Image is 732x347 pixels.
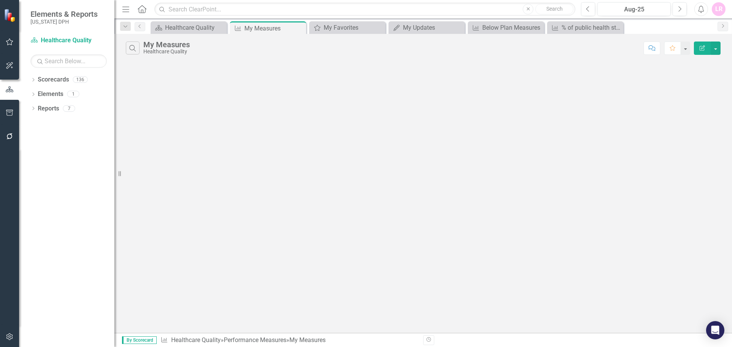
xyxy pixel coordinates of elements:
[30,54,107,68] input: Search Below...
[390,23,463,32] a: My Updates
[706,321,724,339] div: Open Intercom Messenger
[244,24,304,33] div: My Measures
[535,4,573,14] button: Search
[63,105,75,112] div: 7
[600,5,668,14] div: Aug-25
[482,23,542,32] div: Below Plan Measures
[67,91,79,98] div: 1
[165,23,225,32] div: Healthcare Quality
[73,77,88,83] div: 136
[152,23,225,32] a: Healthcare Quality
[289,336,326,344] div: My Measures
[4,8,17,22] img: ClearPoint Strategy
[38,90,63,99] a: Elements
[161,336,417,345] div: » »
[562,23,621,32] div: % of public health staff trained in emergency response annually
[470,23,542,32] a: Below Plan Measures
[38,75,69,84] a: Scorecards
[38,104,59,113] a: Reports
[224,336,286,344] a: Performance Measures
[143,49,190,54] div: Healthcare Quality
[324,23,384,32] div: My Favorites
[30,36,107,45] a: Healthcare Quality
[403,23,463,32] div: My Updates
[546,6,563,12] span: Search
[712,2,726,16] button: LR
[154,3,575,16] input: Search ClearPoint...
[30,10,98,19] span: Elements & Reports
[143,40,190,49] div: My Measures
[30,19,98,25] small: [US_STATE] DPH
[122,336,157,344] span: By Scorecard
[549,23,621,32] a: % of public health staff trained in emergency response annually
[171,336,221,344] a: Healthcare Quality
[597,2,671,16] button: Aug-25
[311,23,384,32] a: My Favorites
